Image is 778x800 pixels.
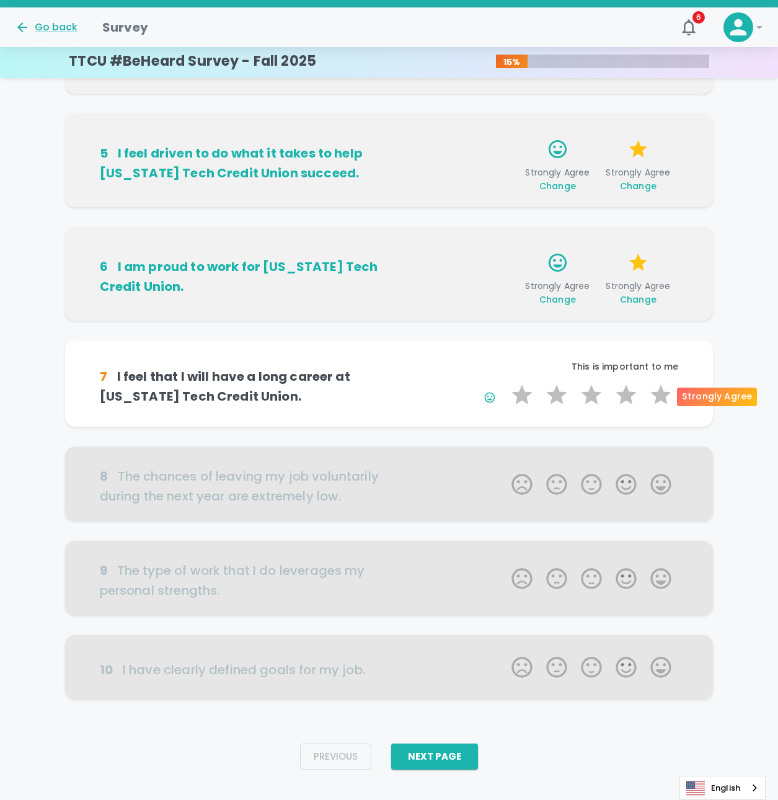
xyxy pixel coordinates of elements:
h1: Survey [102,17,148,37]
a: English [680,776,765,799]
button: Go back [15,20,77,35]
span: Strongly Agree [603,166,673,192]
h6: I am proud to work for [US_STATE] Tech Credit Union. [100,257,389,296]
div: 5 [100,143,108,163]
span: Change [539,293,576,306]
p: This is important to me [389,360,679,373]
div: Strongly Agree [677,388,757,406]
div: 6 [100,257,108,277]
span: Change [620,180,656,192]
span: Strongly Agree [522,166,593,192]
h6: I feel that I will have a long career at [US_STATE] Tech Credit Union. [100,367,389,406]
span: Change [539,180,576,192]
button: 6 [674,12,704,42]
div: Language [679,776,766,800]
h6: I feel driven to do what it takes to help [US_STATE] Tech Credit Union succeed. [100,143,389,183]
aside: Language selected: English [679,776,766,800]
button: Next Page [391,744,478,770]
h4: TTCU #BeHeard Survey - Fall 2025 [69,53,316,70]
p: 15% [496,56,528,68]
span: 6 [692,11,705,24]
span: Change [620,293,656,306]
span: Strongly Agree [603,280,673,306]
div: 7 [100,367,107,386]
span: Strongly Agree [522,280,593,306]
